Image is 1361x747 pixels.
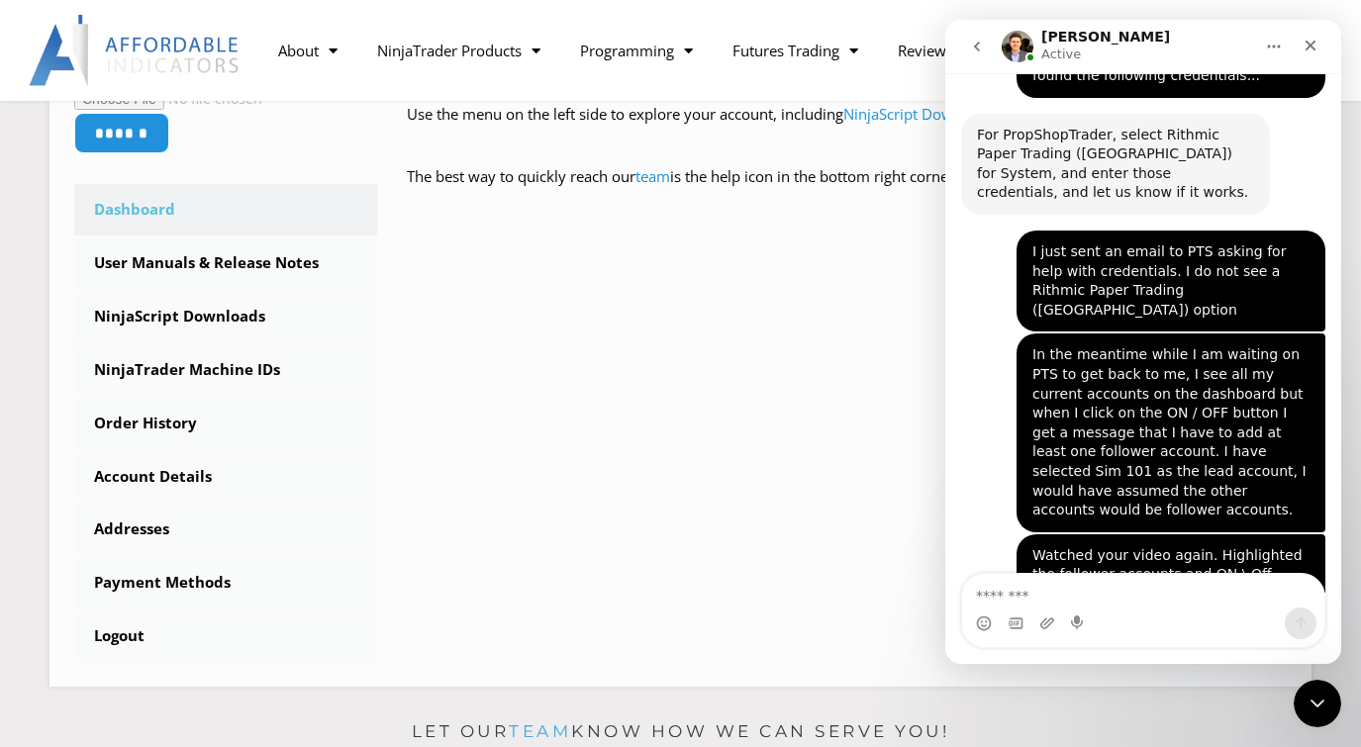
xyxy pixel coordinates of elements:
p: The best way to quickly reach our is the help icon in the bottom right corner of any website page! [407,163,1287,219]
a: Account Details [74,451,377,503]
a: Futures Trading [713,28,878,73]
img: LogoAI | Affordable Indicators – NinjaTrader [29,15,242,86]
a: Addresses [74,504,377,555]
a: Order History [74,398,377,449]
a: team [509,721,571,741]
a: team [635,166,670,186]
a: NinjaTrader Machine IDs [74,344,377,396]
a: NinjaScript Downloads [74,291,377,342]
a: User Manuals & Release Notes [74,237,377,289]
a: Reviews [878,28,973,73]
a: Programming [560,28,713,73]
a: Payment Methods [74,557,377,608]
a: NinjaScript Downloads [843,104,999,124]
a: NinjaTrader Products [357,28,560,73]
p: Use the menu on the left side to explore your account, including and . [407,101,1287,156]
a: About [258,28,357,73]
a: Dashboard [74,184,377,235]
iframe: Intercom live chat [945,20,1341,664]
a: Logout [74,610,377,662]
nav: Account pages [74,184,377,662]
nav: Menu [258,28,1061,73]
iframe: Intercom live chat [1294,680,1341,727]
